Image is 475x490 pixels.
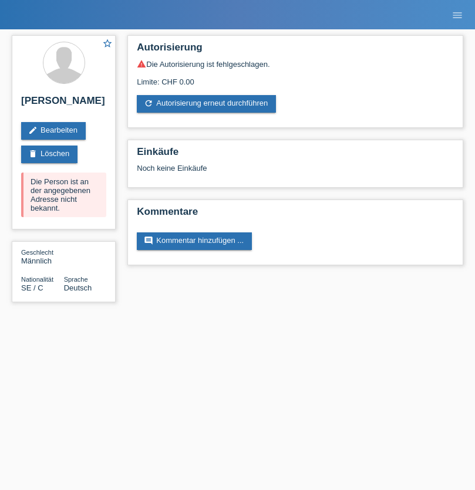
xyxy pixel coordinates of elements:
a: menu [446,11,469,18]
div: Die Person ist an der angegebenen Adresse nicht bekannt. [21,173,106,217]
i: warning [137,59,146,69]
div: Noch keine Einkäufe [137,164,454,181]
h2: Einkäufe [137,146,454,164]
i: menu [452,9,463,21]
i: comment [144,236,153,245]
i: refresh [144,99,153,108]
i: delete [28,149,38,158]
div: Limite: CHF 0.00 [137,69,454,86]
div: Die Autorisierung ist fehlgeschlagen. [137,59,454,69]
h2: Autorisierung [137,42,454,59]
span: Geschlecht [21,249,53,256]
h2: [PERSON_NAME] [21,95,106,113]
span: Deutsch [64,283,92,292]
a: refreshAutorisierung erneut durchführen [137,95,276,113]
a: editBearbeiten [21,122,86,140]
h2: Kommentare [137,206,454,224]
div: Männlich [21,248,64,265]
i: star_border [102,38,113,49]
span: Nationalität [21,276,53,283]
i: edit [28,126,38,135]
span: Sprache [64,276,88,283]
a: star_border [102,38,113,50]
span: Schweden / C / 01.05.1985 [21,283,43,292]
a: commentKommentar hinzufügen ... [137,232,252,250]
a: deleteLöschen [21,146,78,163]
